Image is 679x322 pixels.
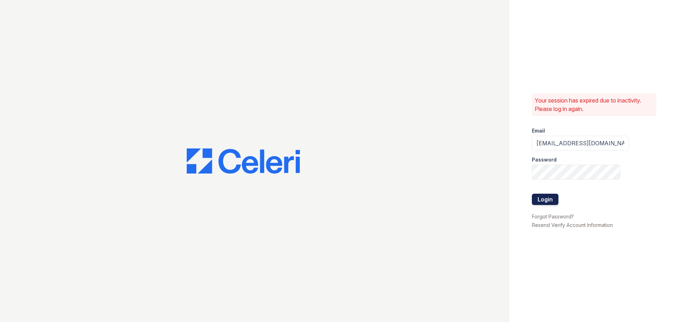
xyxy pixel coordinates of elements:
[532,194,558,205] button: Login
[535,96,654,113] p: Your session has expired due to inactivity. Please log in again.
[532,156,557,163] label: Password
[532,127,545,134] label: Email
[532,222,613,228] a: Resend Verify Account Information
[532,213,574,219] a: Forgot Password?
[187,148,300,174] img: CE_Logo_Blue-a8612792a0a2168367f1c8372b55b34899dd931a85d93a1a3d3e32e68fde9ad4.png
